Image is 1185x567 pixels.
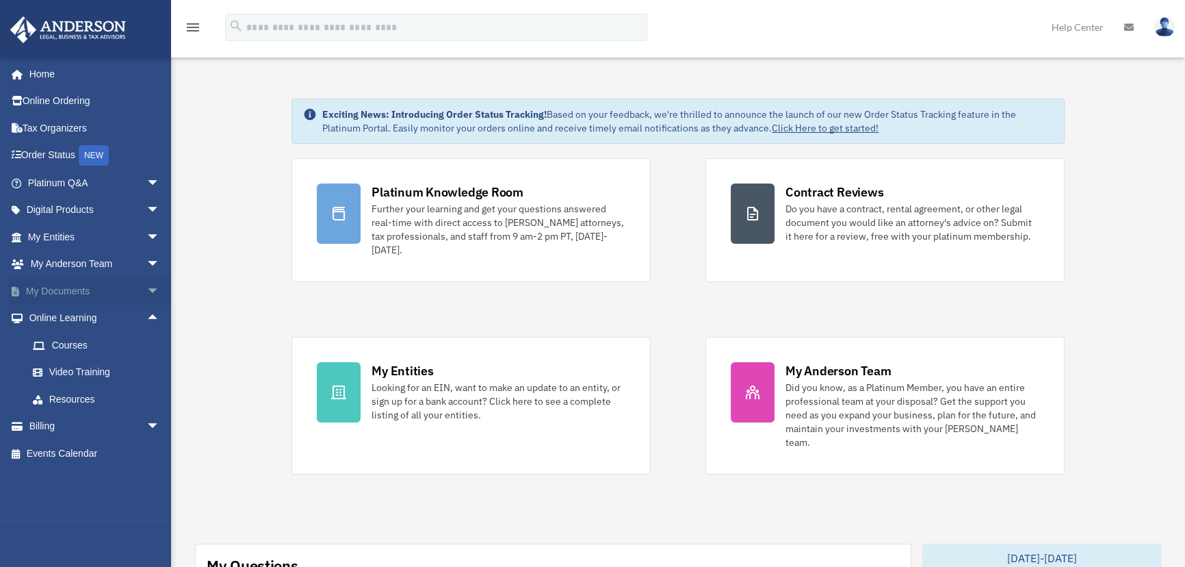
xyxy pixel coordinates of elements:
span: arrow_drop_down [146,277,174,305]
span: arrow_drop_down [146,251,174,279]
a: Online Ordering [10,88,181,115]
a: Events Calendar [10,440,181,467]
a: Digital Productsarrow_drop_down [10,197,181,224]
i: search [229,18,244,34]
span: arrow_drop_down [146,413,174,441]
img: User Pic [1154,17,1175,37]
a: My Anderson Teamarrow_drop_down [10,251,181,278]
span: arrow_drop_down [146,197,174,225]
div: Did you know, as a Platinum Member, you have an entire professional team at your disposal? Get th... [785,381,1039,449]
div: Do you have a contract, rental agreement, or other legal document you would like an attorney's ad... [785,202,1039,243]
a: menu [185,24,201,36]
span: arrow_drop_up [146,305,174,333]
div: My Anderson Team [785,362,891,379]
div: Platinum Knowledge Room [372,184,523,201]
a: Tax Organizers [10,114,181,142]
a: My Anderson Team Did you know, as a Platinum Member, you have an entire professional team at your... [705,337,1065,475]
a: Online Learningarrow_drop_up [10,305,181,332]
a: Order StatusNEW [10,142,181,170]
a: My Entitiesarrow_drop_down [10,223,181,251]
a: Courses [19,331,181,359]
a: My Documentsarrow_drop_down [10,277,181,305]
a: My Entities Looking for an EIN, want to make an update to an entity, or sign up for a bank accoun... [291,337,651,475]
a: Contract Reviews Do you have a contract, rental agreement, or other legal document you would like... [705,158,1065,282]
a: Platinum Knowledge Room Further your learning and get your questions answered real-time with dire... [291,158,651,282]
span: arrow_drop_down [146,169,174,197]
div: Contract Reviews [785,184,883,201]
strong: Exciting News: Introducing Order Status Tracking! [322,108,547,121]
div: Based on your feedback, we're thrilled to announce the launch of our new Order Status Tracking fe... [322,108,1053,135]
div: My Entities [372,362,433,379]
a: Platinum Q&Aarrow_drop_down [10,169,181,197]
div: NEW [79,145,109,166]
a: Home [10,60,174,88]
i: menu [185,19,201,36]
img: Anderson Advisors Platinum Portal [6,16,130,43]
div: Looking for an EIN, want to make an update to an entity, or sign up for a bank account? Click her... [372,381,625,422]
a: Resources [19,386,181,413]
div: Further your learning and get your questions answered real-time with direct access to [PERSON_NAM... [372,202,625,257]
span: arrow_drop_down [146,223,174,251]
a: Video Training [19,359,181,386]
a: Billingarrow_drop_down [10,413,181,440]
a: Click Here to get started! [772,122,878,134]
